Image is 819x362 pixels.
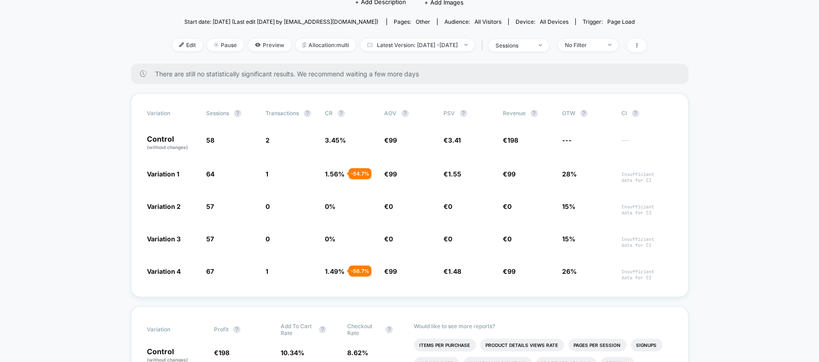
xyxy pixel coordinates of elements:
div: Trigger: [583,18,635,25]
img: end [608,44,611,46]
span: PSV [444,110,455,117]
span: € [385,235,393,243]
span: 0 % [325,235,336,243]
button: ? [531,110,538,117]
span: Latest Version: [DATE] - [DATE] [360,39,475,51]
span: 8.62 % [347,349,368,357]
span: AOV [385,110,397,117]
li: Product Details Views Rate [480,339,564,351]
div: sessions [496,42,532,49]
span: 2 [266,136,270,144]
button: ? [460,110,467,117]
span: Variation 3 [147,235,181,243]
span: Edit [172,39,203,51]
div: - 54.7 % [349,168,371,179]
button: ? [386,326,393,333]
span: 0 [389,202,393,210]
span: 15% [563,202,576,210]
span: 99 [389,136,397,144]
button: ? [338,110,345,117]
img: edit [179,43,184,47]
span: 10.34 % [281,349,304,357]
span: Insufficient data for CI [622,204,672,216]
span: (without changes) [147,144,188,150]
span: 0 [449,202,453,210]
span: € [444,136,461,144]
span: all devices [540,18,569,25]
button: ? [234,110,241,117]
span: Allocation: multi [296,39,356,51]
p: Would like to see more reports? [414,323,672,330]
span: € [214,349,230,357]
span: 99 [389,267,397,275]
span: Device: [508,18,575,25]
span: All Visitors [475,18,501,25]
span: 99 [508,170,516,178]
span: € [444,202,453,210]
span: Revenue [503,110,526,117]
span: € [385,170,397,178]
span: Checkout Rate [347,323,381,336]
img: rebalance [303,43,306,48]
span: Pause [207,39,244,51]
span: 28% [563,170,577,178]
button: ? [319,326,326,333]
span: Insufficient data for CI [622,269,672,281]
span: € [444,170,462,178]
span: Start date: [DATE] (Last edit [DATE] by [EMAIL_ADDRESS][DOMAIN_NAME]) [184,18,378,25]
span: 1 [266,267,269,275]
span: € [385,202,393,210]
span: 0 [266,235,270,243]
img: calendar [367,43,372,47]
span: 1.55 [449,170,462,178]
span: OTW [563,110,613,117]
span: € [444,235,453,243]
div: Pages: [394,18,430,25]
span: 64 [207,170,215,178]
span: € [503,202,512,210]
span: 15% [563,235,576,243]
span: € [385,136,397,144]
span: 0 % [325,202,336,210]
span: 1.49 % [325,267,345,275]
span: other [416,18,430,25]
span: 26% [563,267,577,275]
div: No Filter [565,42,601,48]
span: 0 [508,202,512,210]
button: ? [580,110,588,117]
span: € [385,267,397,275]
span: 198 [219,349,230,357]
span: 57 [207,202,214,210]
span: 198 [508,136,519,144]
span: 1.48 [449,267,462,275]
span: Transactions [266,110,299,117]
span: Variation [147,110,198,117]
span: --- [563,136,572,144]
span: Variation 1 [147,170,180,178]
span: --- [622,138,672,151]
span: CI [622,110,672,117]
span: € [444,267,462,275]
span: € [503,267,516,275]
span: Preview [248,39,291,51]
li: Pages Per Session [569,339,626,351]
button: ? [304,110,311,117]
span: 99 [508,267,516,275]
button: ? [632,110,639,117]
span: Variation 2 [147,202,181,210]
span: 57 [207,235,214,243]
span: Add To Cart Rate [281,323,314,336]
span: Insufficient data for CI [622,171,672,183]
button: ? [233,326,240,333]
span: € [503,136,519,144]
span: 99 [389,170,397,178]
span: | [479,39,489,52]
img: end [539,44,542,46]
span: € [503,170,516,178]
span: Variation [147,323,198,336]
span: 0 [508,235,512,243]
p: Control [147,135,198,151]
span: 3.41 [449,136,461,144]
span: Variation 4 [147,267,181,275]
li: Items Per Purchase [414,339,476,351]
